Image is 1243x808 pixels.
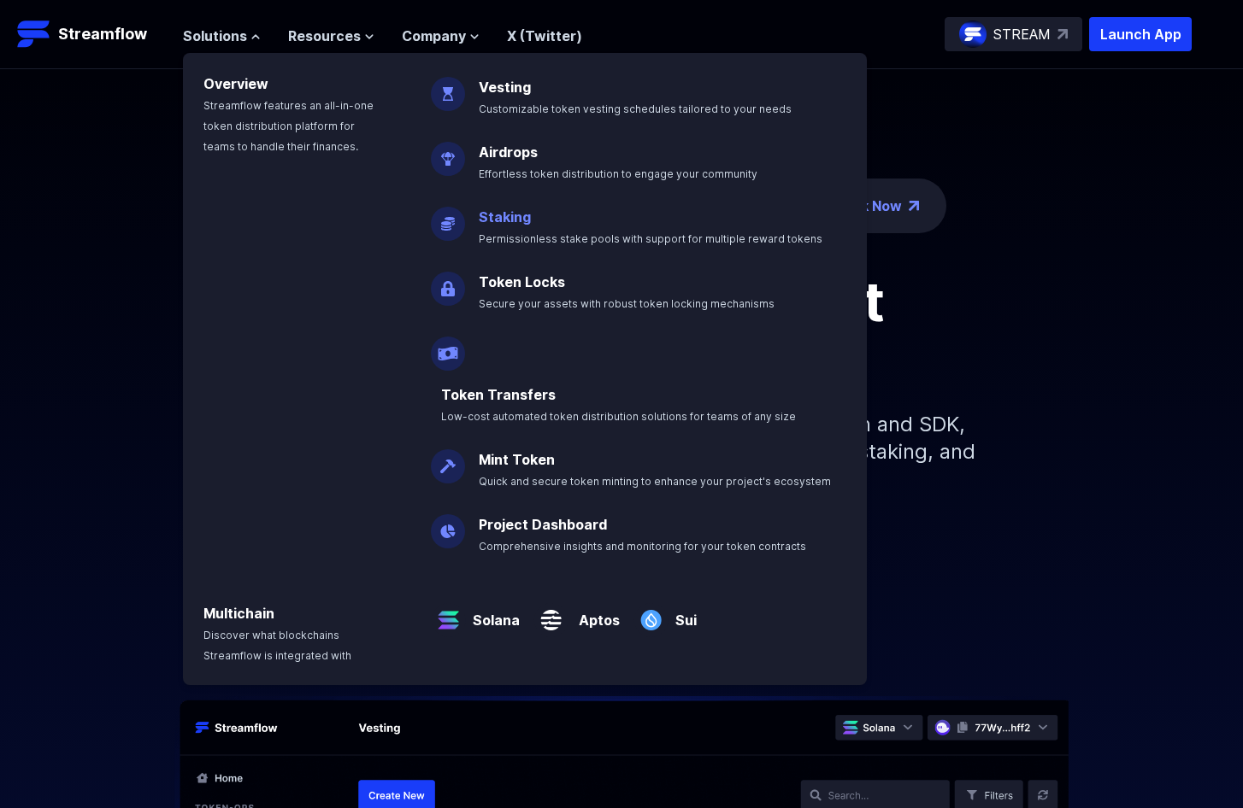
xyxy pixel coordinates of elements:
[959,20,987,48] img: streamflow-logo-circle.png
[633,589,669,637] img: Sui
[669,596,697,630] a: Sui
[203,605,274,622] a: Multichain
[507,27,582,44] a: X (Twitter)
[431,323,465,371] img: Payroll
[431,193,465,241] img: Staking
[58,22,147,46] p: Streamflow
[431,63,465,111] img: Vesting
[993,24,1051,44] p: STREAM
[183,26,261,46] button: Solutions
[479,516,607,533] a: Project Dashboard
[479,208,531,225] a: Staking
[402,26,466,46] span: Company
[17,17,51,51] img: Streamflow Logo
[431,128,465,176] img: Airdrops
[431,501,465,548] img: Project Dashboard
[945,17,1082,51] a: STREAM
[441,410,796,423] span: Low-cost automated token distribution solutions for teams of any size
[17,17,166,51] a: Streamflow
[402,26,480,46] button: Company
[288,26,361,46] span: Resources
[479,143,538,161] a: Airdrops
[479,167,757,180] span: Effortless token distribution to engage your community
[479,451,555,468] a: Mint Token
[479,475,831,488] span: Quick and secure token minting to enhance your project's ecosystem
[288,26,374,46] button: Resources
[441,386,556,403] a: Token Transfers
[479,232,822,245] span: Permissionless stake pools with support for multiple reward tokens
[183,26,247,46] span: Solutions
[466,596,520,630] a: Solana
[909,201,919,211] img: top-right-arrow.png
[203,629,351,662] span: Discover what blockchains Streamflow is integrated with
[431,258,465,306] img: Token Locks
[533,589,568,637] img: Aptos
[203,99,374,153] span: Streamflow features an all-in-one token distribution platform for teams to handle their finances.
[568,596,620,630] a: Aptos
[431,589,466,637] img: Solana
[479,79,531,96] a: Vesting
[431,436,465,483] img: Mint Token
[479,273,565,290] a: Token Locks
[203,75,268,92] a: Overview
[1089,17,1192,51] button: Launch App
[479,102,792,115] span: Customizable token vesting schedules tailored to your needs
[479,540,806,553] span: Comprehensive insights and monitoring for your token contracts
[479,297,775,310] span: Secure your assets with robust token locking mechanisms
[1057,29,1068,39] img: top-right-arrow.svg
